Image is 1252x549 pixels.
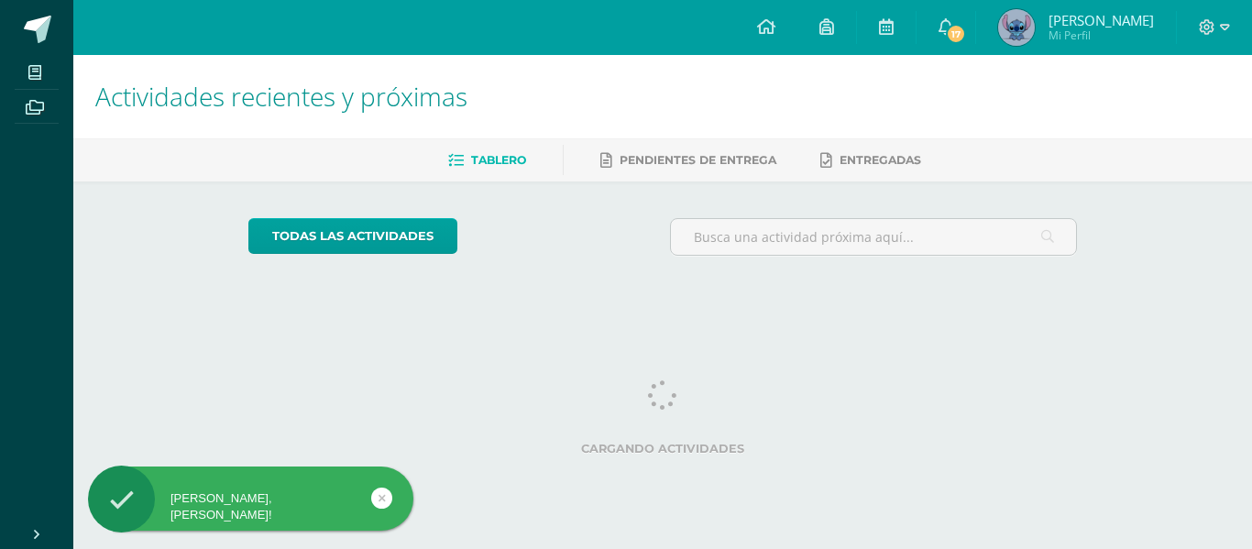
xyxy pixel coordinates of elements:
[840,153,921,167] span: Entregadas
[946,24,966,44] span: 17
[600,146,776,175] a: Pendientes de entrega
[1049,27,1154,43] span: Mi Perfil
[88,490,413,523] div: [PERSON_NAME], [PERSON_NAME]!
[1049,11,1154,29] span: [PERSON_NAME]
[248,442,1078,456] label: Cargando actividades
[620,153,776,167] span: Pendientes de entrega
[471,153,526,167] span: Tablero
[95,79,467,114] span: Actividades recientes y próximas
[998,9,1035,46] img: ee1b44a6d470f9fa36475d7430b4c39c.png
[448,146,526,175] a: Tablero
[820,146,921,175] a: Entregadas
[248,218,457,254] a: todas las Actividades
[671,219,1077,255] input: Busca una actividad próxima aquí...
